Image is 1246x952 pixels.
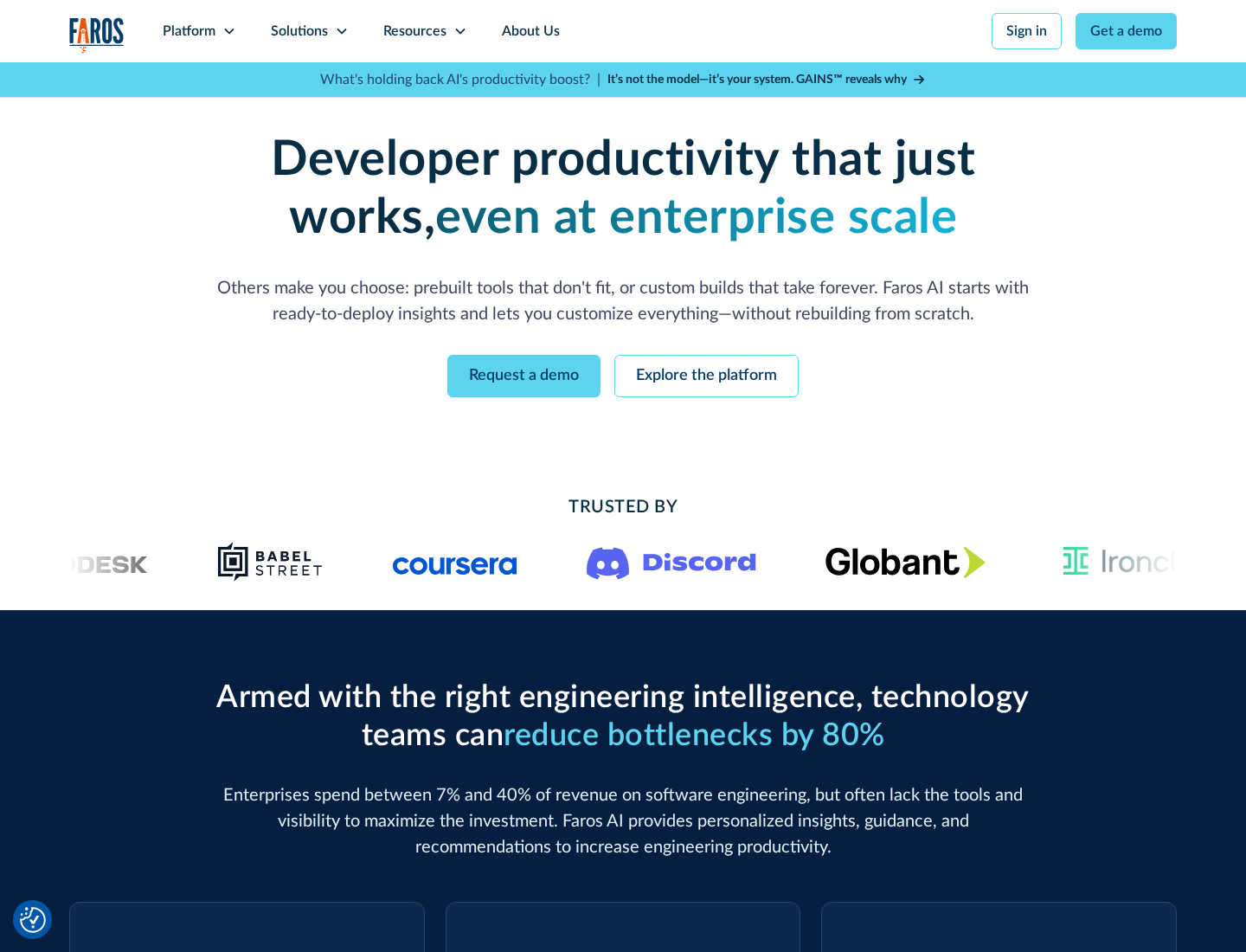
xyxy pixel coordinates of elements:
h2: Trusted By [208,494,1038,520]
strong: even at enterprise scale [435,194,957,242]
img: Logo of the online learning platform Coursera. [393,548,517,576]
p: Others make you choose: prebuilt tools that don't fit, or custom builds that take forever. Faros ... [208,275,1038,327]
img: Babel Street logo png [217,541,324,582]
a: home [69,17,125,53]
strong: It’s not the model—it’s your system. GAINS™ reveals why [607,74,907,86]
p: Enterprises spend between 7% and 40% of revenue on software engineering, but often lack the tools... [208,782,1038,860]
img: Logo of the communication platform Discord. [587,544,756,580]
img: Globant's logo [825,546,986,578]
button: Cookie Settings [20,907,46,933]
span: reduce bottlenecks by 80% [504,720,885,751]
p: What's holding back AI's productivity boost? | [320,69,601,90]
img: Logo of the analytics and reporting company Faros. [69,17,125,53]
div: Resources [383,21,446,42]
div: Solutions [271,21,328,42]
h2: Armed with the right engineering intelligence, technology teams can [208,679,1038,754]
div: Platform [163,21,215,42]
a: It’s not the model—it’s your system. GAINS™ reveals why [607,71,926,89]
a: Request a demo [447,355,601,397]
a: Explore the platform [614,355,799,397]
a: Sign in [992,13,1062,49]
a: Get a demo [1076,13,1177,49]
img: Revisit consent button [20,907,46,933]
strong: Developer productivity that just works, [271,136,976,242]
